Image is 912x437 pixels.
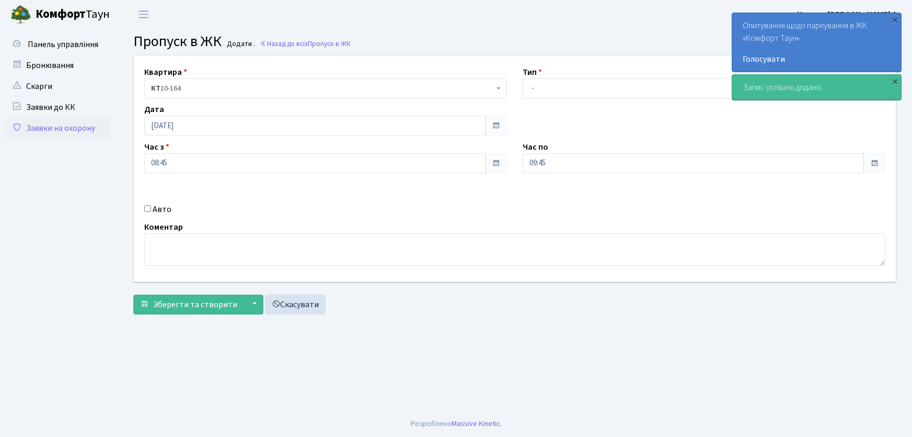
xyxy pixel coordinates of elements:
[133,295,244,315] button: Зберегти та створити
[131,6,157,23] button: Переключити навігацію
[225,40,255,49] small: Додати .
[133,31,222,52] span: Пропуск в ЖК
[523,66,542,79] label: Тип
[5,118,110,139] a: Заявки на охорону
[151,83,160,94] b: КТ
[890,76,900,86] div: ×
[265,295,326,315] a: Скасувати
[260,39,351,49] a: Назад до всіхПропуск в ЖК
[411,418,502,430] div: Розроблено .
[523,141,548,153] label: Час по
[144,79,507,98] span: <b>КТ</b>&nbsp;&nbsp;&nbsp;&nbsp;10-164
[36,6,86,23] b: Комфорт
[732,75,901,100] div: Запис успішно додано.
[5,76,110,97] a: Скарги
[797,9,899,20] b: Цитрус [PERSON_NAME] А.
[5,55,110,76] a: Бронювання
[890,14,900,25] div: ×
[5,34,110,55] a: Панель управління
[308,39,351,49] span: Пропуск в ЖК
[10,4,31,25] img: logo.png
[28,39,98,50] span: Панель управління
[153,299,237,310] span: Зберегти та створити
[732,13,901,72] div: Опитування щодо паркування в ЖК «Комфорт Таун»
[452,418,500,429] a: Massive Kinetic
[36,6,110,24] span: Таун
[743,53,891,65] a: Голосувати
[144,221,183,233] label: Коментар
[153,203,171,216] label: Авто
[5,97,110,118] a: Заявки до КК
[797,8,899,21] a: Цитрус [PERSON_NAME] А.
[151,83,494,94] span: <b>КТ</b>&nbsp;&nbsp;&nbsp;&nbsp;10-164
[144,103,164,116] label: Дата
[144,66,187,79] label: Квартира
[144,141,169,153] label: Час з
